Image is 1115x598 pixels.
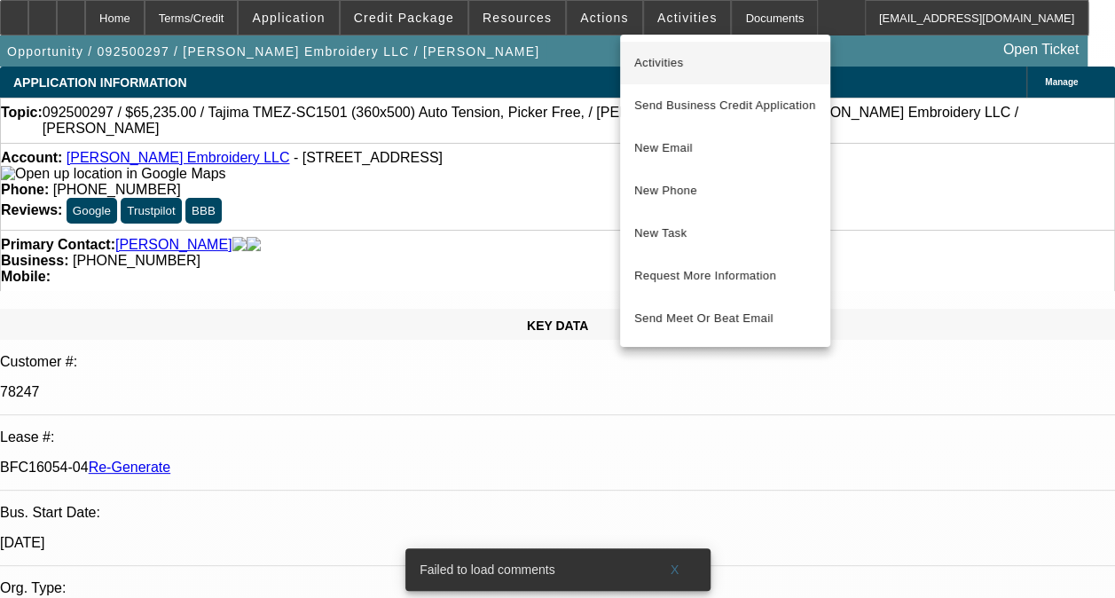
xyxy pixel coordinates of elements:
[634,223,816,244] span: New Task
[634,138,816,159] span: New Email
[634,52,816,74] span: Activities
[634,265,816,287] span: Request More Information
[634,308,816,329] span: Send Meet Or Beat Email
[634,95,816,116] span: Send Business Credit Application
[634,180,816,201] span: New Phone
